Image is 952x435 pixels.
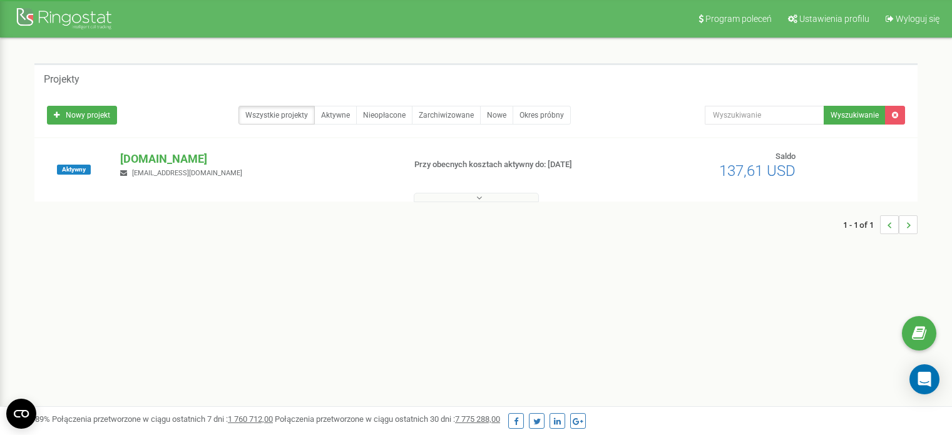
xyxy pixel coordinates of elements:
[480,106,513,125] a: Nowe
[705,106,824,125] input: Wyszukiwanie
[705,14,772,24] span: Program poleceń
[6,399,36,429] button: Open CMP widget
[44,74,79,85] h5: Projekty
[47,106,117,125] a: Nowy projekt
[513,106,571,125] a: Okres próbny
[314,106,357,125] a: Aktywne
[414,159,615,171] p: Przy obecnych kosztach aktywny do: [DATE]
[412,106,481,125] a: Zarchiwizowane
[843,203,918,247] nav: ...
[455,414,500,424] u: 7 775 288,00
[238,106,315,125] a: Wszystkie projekty
[843,215,880,234] span: 1 - 1 of 1
[228,414,273,424] u: 1 760 712,00
[824,106,886,125] button: Wyszukiwanie
[132,169,242,177] span: [EMAIL_ADDRESS][DOMAIN_NAME]
[775,151,796,161] span: Saldo
[909,364,939,394] div: Open Intercom Messenger
[896,14,939,24] span: Wyloguj się
[52,414,273,424] span: Połączenia przetworzone w ciągu ostatnich 7 dni :
[719,162,796,180] span: 137,61 USD
[356,106,412,125] a: Nieopłacone
[120,151,394,167] p: [DOMAIN_NAME]
[275,414,500,424] span: Połączenia przetworzone w ciągu ostatnich 30 dni :
[799,14,869,24] span: Ustawienia profilu
[57,165,91,175] span: Aktywny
